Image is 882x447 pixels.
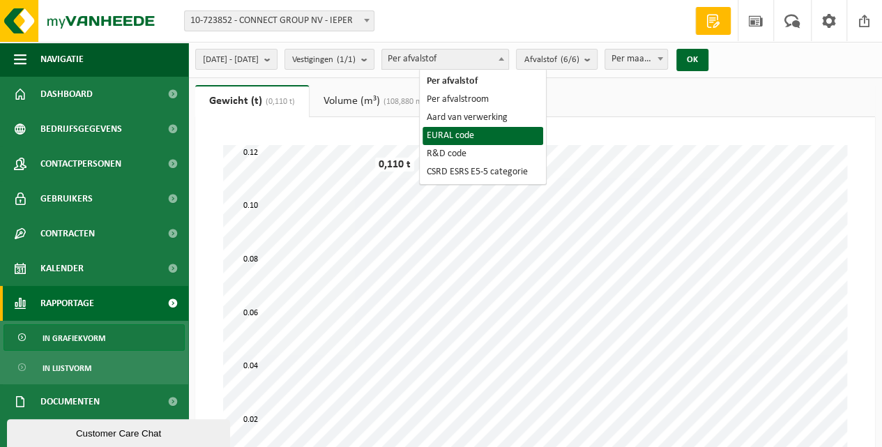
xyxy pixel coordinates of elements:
[310,85,442,117] a: Volume (m³)
[43,325,105,351] span: In grafiekvorm
[423,109,543,127] li: Aard van verwerking
[380,98,428,106] span: (108,880 m³)
[40,112,122,146] span: Bedrijfsgegevens
[3,354,185,381] a: In lijstvorm
[40,286,94,321] span: Rapportage
[423,163,543,181] li: CSRD ESRS E5-5 categorie
[676,49,708,71] button: OK
[40,251,84,286] span: Kalender
[3,324,185,351] a: In grafiekvorm
[40,146,121,181] span: Contactpersonen
[516,49,598,70] button: Afvalstof(6/6)
[560,55,579,64] count: (6/6)
[605,50,667,69] span: Per maand
[40,42,84,77] span: Navigatie
[40,384,100,419] span: Documenten
[423,91,543,109] li: Per afvalstroom
[7,416,233,447] iframe: chat widget
[524,50,579,70] span: Afvalstof
[195,85,309,117] a: Gewicht (t)
[184,10,374,31] span: 10-723852 - CONNECT GROUP NV - IEPER
[382,50,508,69] span: Per afvalstof
[40,181,93,216] span: Gebruikers
[185,11,374,31] span: 10-723852 - CONNECT GROUP NV - IEPER
[292,50,356,70] span: Vestigingen
[40,216,95,251] span: Contracten
[284,49,374,70] button: Vestigingen(1/1)
[423,145,543,163] li: R&D code
[375,158,414,172] div: 0,110 t
[203,50,259,70] span: [DATE] - [DATE]
[381,49,509,70] span: Per afvalstof
[43,355,91,381] span: In lijstvorm
[605,49,668,70] span: Per maand
[423,73,543,91] li: Per afvalstof
[262,98,295,106] span: (0,110 t)
[40,77,93,112] span: Dashboard
[423,127,543,145] li: EURAL code
[195,49,277,70] button: [DATE] - [DATE]
[337,55,356,64] count: (1/1)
